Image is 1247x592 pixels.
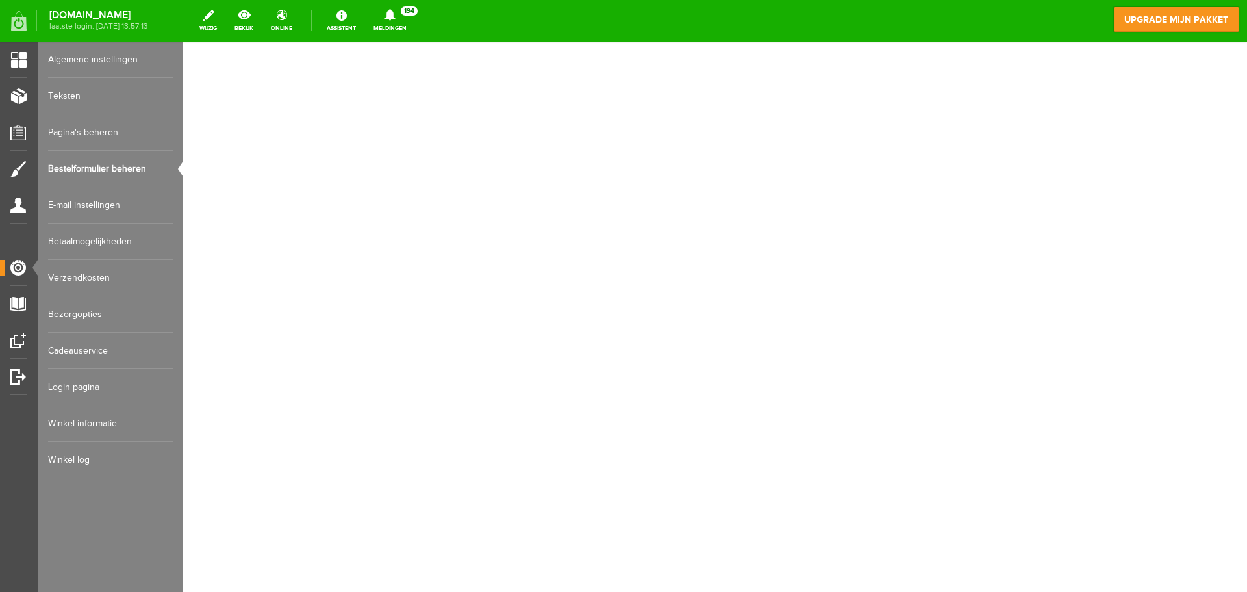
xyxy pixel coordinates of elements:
a: Assistent [319,6,364,35]
span: laatste login: [DATE] 13:57:13 [49,23,148,30]
a: Cadeauservice [48,333,173,369]
a: E-mail instellingen [48,187,173,224]
a: Winkel informatie [48,405,173,442]
a: Verzendkosten [48,260,173,296]
a: Algemene instellingen [48,42,173,78]
a: Bestelformulier beheren [48,151,173,187]
strong: [DOMAIN_NAME] [49,12,148,19]
a: Login pagina [48,369,173,405]
a: Pagina's beheren [48,114,173,151]
a: Betaalmogelijkheden [48,224,173,260]
a: Winkel log [48,442,173,478]
span: 194 [401,6,418,16]
a: wijzig [192,6,225,35]
a: Bezorgopties [48,296,173,333]
a: Teksten [48,78,173,114]
a: Meldingen194 [366,6,414,35]
a: online [263,6,300,35]
a: bekijk [227,6,261,35]
a: upgrade mijn pakket [1113,6,1239,32]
